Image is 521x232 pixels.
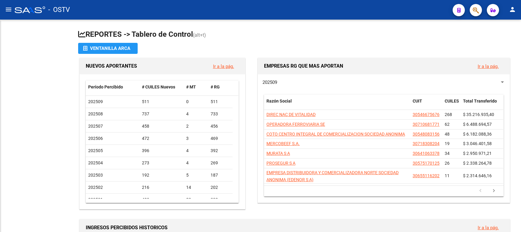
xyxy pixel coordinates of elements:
span: MURATA S A [266,151,290,156]
span: $ 2.950.971,21 [463,151,492,156]
div: 458 [142,123,182,130]
div: 4 [186,110,206,118]
span: 11 [445,173,450,178]
span: CUILES [445,99,459,103]
span: 62 [445,122,450,127]
div: 3 [186,135,206,142]
span: MERCOBEEF S.A. [266,141,300,146]
span: # MT [186,84,196,89]
span: # CUILES Nuevos [142,84,175,89]
span: 48 [445,132,450,137]
span: 202503 [88,173,103,178]
div: 5 [186,172,206,179]
div: 396 [142,147,182,154]
datatable-header-cell: # CUILES Nuevos [139,80,184,94]
div: 456 [211,123,230,130]
span: $ 6.182.088,36 [463,132,492,137]
a: go to next page [488,188,500,194]
button: Ventanilla ARCA [78,43,138,54]
div: 4 [186,159,206,167]
span: 202508 [88,111,103,116]
span: - OSTV [48,3,70,17]
span: 30710681771 [413,122,440,127]
span: 26 [445,161,450,166]
div: 82 [186,196,206,203]
div: 202 [211,184,230,191]
span: 30575170125 [413,161,440,166]
a: go to previous page [475,188,486,194]
span: 202509 [88,99,103,104]
span: 202501 [88,197,103,202]
span: DIREC NAC DE VITALIDAD [266,112,316,117]
span: CUIT [413,99,422,103]
span: INGRESOS PERCIBIDOS HISTORICOS [86,225,168,230]
div: 269 [211,159,230,167]
span: $ 3.046.401,58 [463,141,492,146]
div: 737 [142,110,182,118]
span: PROSEGUR S A [266,161,295,166]
datatable-header-cell: Período Percibido [86,80,139,94]
span: 202502 [88,185,103,190]
span: 202506 [88,136,103,141]
iframe: Intercom live chat [500,211,515,226]
span: Razón Social [266,99,292,103]
div: 511 [211,98,230,105]
span: Período Percibido [88,84,123,89]
a: Ir a la pág. [478,225,499,230]
div: 320 [211,196,230,203]
datatable-header-cell: # RG [208,80,233,94]
span: 202505 [88,148,103,153]
div: Ventanilla ARCA [83,43,133,54]
span: EMPRESAS RG QUE MAS APORTAN [264,63,343,69]
span: 34 [445,151,450,156]
span: EMPRESA DISTRIBUIDORA Y COMERCIALIZADORA NORTE SOCIEDAD ANONIMA (EDENOR S A) [266,170,399,182]
div: 402 [142,196,182,203]
span: $ 2.338.264,78 [463,161,492,166]
span: OPERADORA FERROVIARIA SE [266,122,325,127]
datatable-header-cell: Total Transferido [461,95,503,115]
span: 202509 [262,80,277,85]
span: 30655116202 [413,173,440,178]
span: $ 35.216.935,40 [463,112,494,117]
span: Total Transferido [463,99,497,103]
div: 216 [142,184,182,191]
span: 202507 [88,124,103,129]
h1: REPORTES -> Tablero de Control [78,29,511,40]
div: 392 [211,147,230,154]
div: 469 [211,135,230,142]
button: Ir a la pág. [208,61,239,72]
span: $ 2.314.646,16 [463,173,492,178]
a: Ir a la pág. [213,64,234,69]
span: 30718308204 [413,141,440,146]
mat-icon: menu [5,6,12,13]
div: 511 [142,98,182,105]
div: 733 [211,110,230,118]
div: 2 [186,123,206,130]
div: 472 [142,135,182,142]
datatable-header-cell: # MT [184,80,208,94]
mat-icon: person [509,6,516,13]
datatable-header-cell: Razón Social [264,95,410,115]
div: 192 [142,172,182,179]
div: 4 [186,147,206,154]
button: Ir a la pág. [473,61,504,72]
datatable-header-cell: CUIT [410,95,442,115]
span: 19 [445,141,450,146]
div: 14 [186,184,206,191]
span: 30641063378 [413,151,440,156]
div: 273 [142,159,182,167]
span: 202504 [88,160,103,165]
div: 0 [186,98,206,105]
span: NUEVOS APORTANTES [86,63,137,69]
span: # RG [211,84,220,89]
span: COTO CENTRO INTEGRAL DE COMERCIALIZACION SOCIEDAD ANONIMA [266,132,405,137]
span: 30548083156 [413,132,440,137]
div: 187 [211,172,230,179]
a: Ir a la pág. [478,64,499,69]
span: $ 6.488.694,57 [463,122,492,127]
datatable-header-cell: CUILES [442,95,461,115]
span: 30546675676 [413,112,440,117]
span: (alt+t) [193,32,206,38]
span: 268 [445,112,452,117]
